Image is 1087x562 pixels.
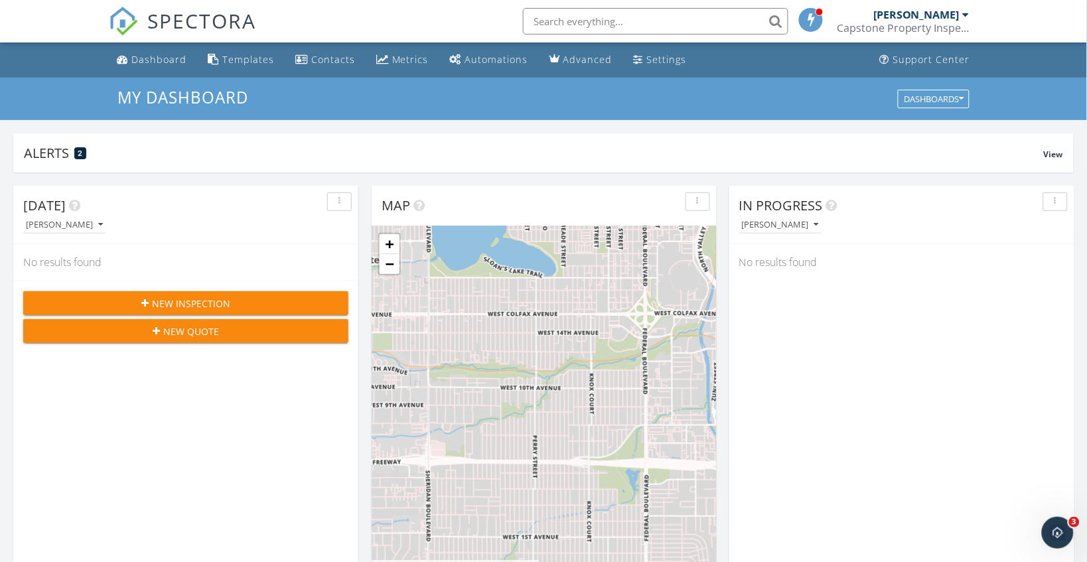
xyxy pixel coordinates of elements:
[739,216,822,234] button: [PERSON_NAME]
[109,18,256,46] a: SPECTORA
[163,324,219,338] span: New Quote
[152,297,230,311] span: New Inspection
[117,86,249,108] span: My Dashboard
[523,8,788,35] input: Search everything...
[380,254,399,274] a: Zoom out
[904,94,964,104] div: Dashboards
[647,53,687,66] div: Settings
[563,53,613,66] div: Advanced
[742,220,819,230] div: [PERSON_NAME]
[893,53,970,66] div: Support Center
[23,319,348,343] button: New Quote
[24,144,1044,162] div: Alerts
[729,244,1074,280] div: No results found
[445,48,534,72] a: Automations (Basic)
[380,234,399,254] a: Zoom in
[465,53,528,66] div: Automations
[873,8,960,21] div: [PERSON_NAME]
[23,196,66,214] span: [DATE]
[311,53,355,66] div: Contacts
[23,291,348,315] button: New Inspection
[544,48,618,72] a: Advanced
[382,196,410,214] span: Map
[1044,149,1063,160] span: View
[874,48,976,72] a: Support Center
[147,7,256,35] span: SPECTORA
[109,7,138,36] img: The Best Home Inspection Software - Spectora
[26,220,103,230] div: [PERSON_NAME]
[1042,517,1074,549] iframe: Intercom live chat
[13,244,358,280] div: No results found
[222,53,274,66] div: Templates
[392,53,429,66] div: Metrics
[739,196,823,214] span: In Progress
[1069,517,1080,527] span: 3
[131,53,186,66] div: Dashboard
[78,149,83,158] span: 2
[23,216,106,234] button: [PERSON_NAME]
[898,90,970,108] button: Dashboards
[111,48,192,72] a: Dashboard
[202,48,279,72] a: Templates
[290,48,360,72] a: Contacts
[371,48,434,72] a: Metrics
[837,21,970,35] div: Capstone Property Inspections
[628,48,692,72] a: Settings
